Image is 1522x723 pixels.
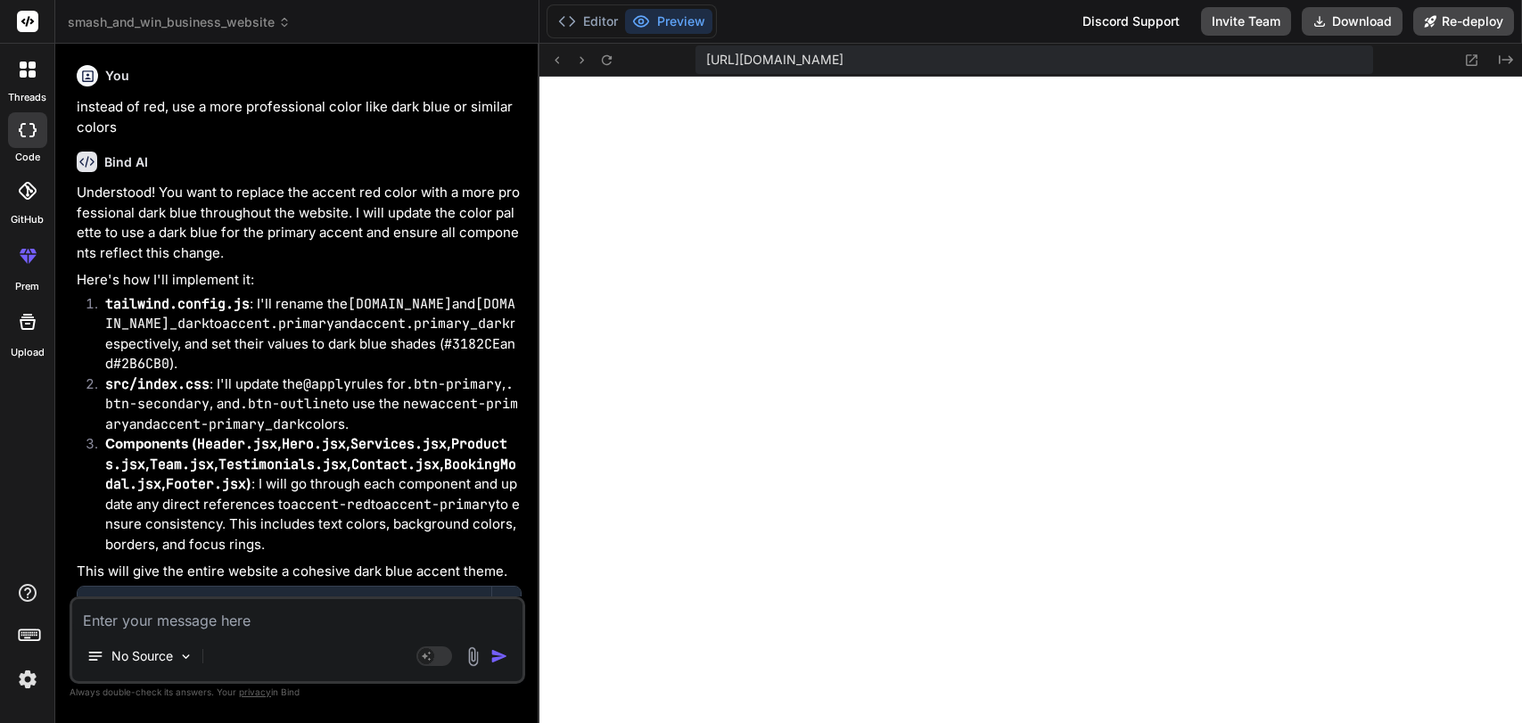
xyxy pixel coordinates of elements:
[444,335,500,353] code: #3182CE
[539,77,1522,723] iframe: Preview
[78,587,491,645] button: Smash and Win Website - Change Accent Color to Dark BlueClick to open Workbench
[105,67,129,85] h6: You
[490,647,508,665] img: icon
[105,295,250,313] code: tailwind.config.js
[77,270,522,291] p: Here's how I'll implement it:
[1413,7,1514,36] button: Re-deploy
[351,456,440,473] code: Contact.jsx
[15,279,39,294] label: prem
[239,686,271,697] span: privacy
[240,395,336,413] code: .btn-outline
[348,295,452,313] code: [DOMAIN_NAME]
[11,212,44,227] label: GitHub
[8,90,46,105] label: threads
[113,355,169,373] code: #2B6CB0
[1072,7,1190,36] div: Discord Support
[91,374,522,435] li: : I'll update the rules for , , and to use the new and colors.
[105,435,516,492] strong: Components ( , , , , , , , , )
[706,51,843,69] span: [URL][DOMAIN_NAME]
[77,562,522,582] p: This will give the entire website a cohesive dark blue accent theme.
[406,375,502,393] code: .btn-primary
[91,434,522,555] li: : I will go through each component and update any direct references to to to ensure consistency. ...
[625,9,712,34] button: Preview
[463,646,483,667] img: attachment
[111,647,173,665] p: No Source
[104,153,148,171] h6: Bind AI
[77,97,522,137] p: instead of red, use a more professional color like dark blue or similar colors
[1302,7,1403,36] button: Download
[303,375,351,393] code: @apply
[282,435,346,453] code: Hero.jsx
[77,183,522,263] p: Understood! You want to replace the accent red color with a more professional dark blue throughou...
[166,475,246,493] code: Footer.jsx
[383,496,496,513] code: accent-primary
[197,435,277,453] code: Header.jsx
[12,664,43,694] img: settings
[105,435,507,473] code: Products.jsx
[150,456,214,473] code: Team.jsx
[358,315,510,333] code: accent.primary_dark
[70,684,525,701] p: Always double-check its answers. Your in Bind
[152,415,305,433] code: accent-primary_dark
[15,150,40,165] label: code
[291,496,371,513] code: accent-red
[350,435,447,453] code: Services.jsx
[105,375,210,393] code: src/index.css
[11,345,45,360] label: Upload
[1201,7,1291,36] button: Invite Team
[222,315,334,333] code: accent.primary
[178,649,193,664] img: Pick Models
[68,13,291,31] span: smash_and_win_business_website
[218,456,347,473] code: Testimonials.jsx
[105,395,518,433] code: accent-primary
[551,9,625,34] button: Editor
[91,294,522,374] li: : I'll rename the and to and respectively, and set their values to dark blue shades ( and ).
